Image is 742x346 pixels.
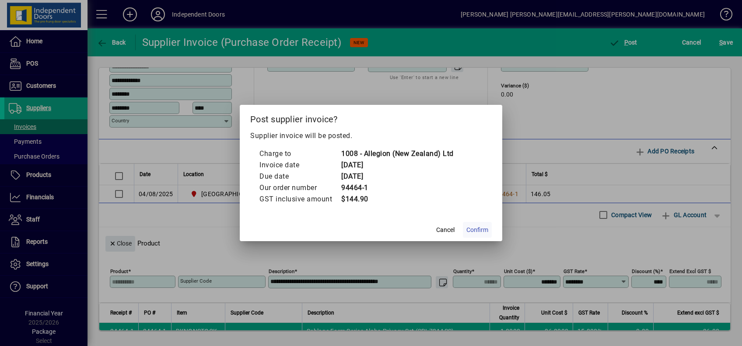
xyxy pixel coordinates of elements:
[240,105,502,130] h2: Post supplier invoice?
[466,225,488,235] span: Confirm
[431,222,459,238] button: Cancel
[250,131,492,141] p: Supplier invoice will be posted.
[259,159,341,171] td: Invoice date
[259,148,341,159] td: Charge to
[341,182,454,194] td: 94464-1
[259,171,341,182] td: Due date
[259,182,341,194] td: Our order number
[436,225,455,235] span: Cancel
[341,194,454,205] td: $144.90
[463,222,492,238] button: Confirm
[341,148,454,159] td: 1008 - Allegion (New Zealand) Ltd
[341,171,454,182] td: [DATE]
[341,159,454,171] td: [DATE]
[259,194,341,205] td: GST inclusive amount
